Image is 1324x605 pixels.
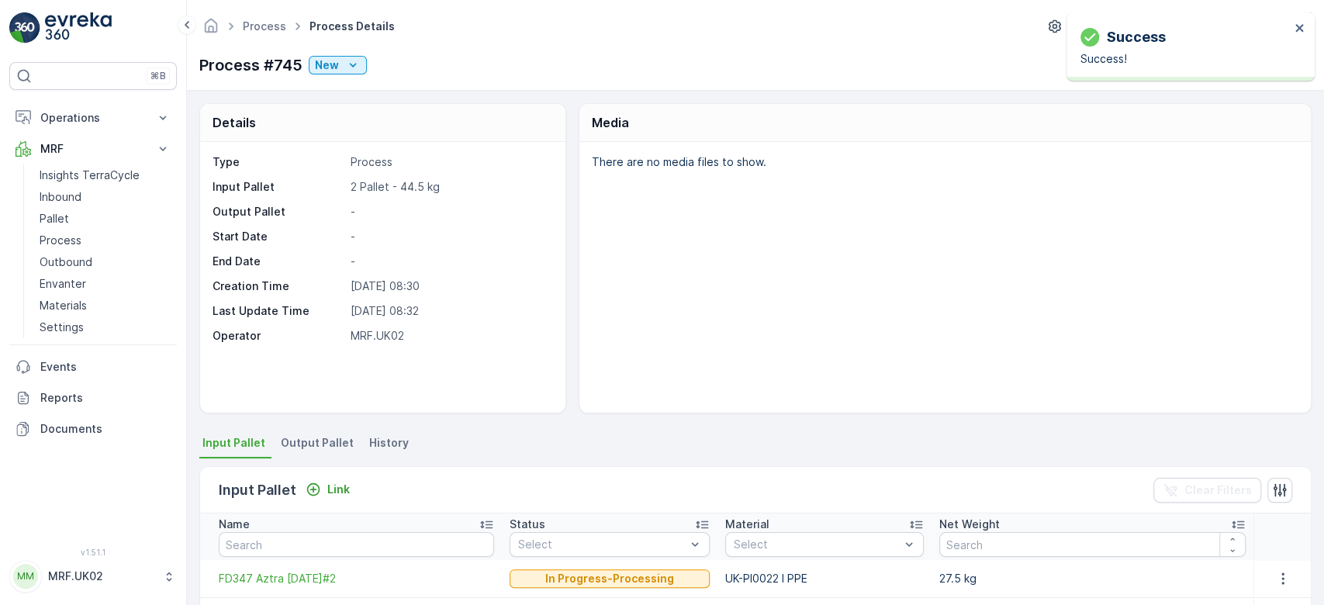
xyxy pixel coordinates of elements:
p: Insights TerraCycle [40,168,140,183]
p: End Date [213,254,344,269]
a: Documents [9,413,177,444]
a: Pallet [33,208,177,230]
p: Last Update Time [213,303,344,319]
button: Link [299,480,356,499]
a: Process [243,19,286,33]
p: Net Weight [939,517,1000,532]
p: Operator [213,328,344,344]
p: - [351,204,548,220]
a: Reports [9,382,177,413]
a: Homepage [202,23,220,36]
span: History [369,435,409,451]
p: Success [1107,26,1166,48]
button: In Progress-Processing [510,569,710,588]
div: MM [13,564,38,589]
p: Pallet [40,211,69,226]
input: Search [219,532,494,557]
button: Operations [9,102,177,133]
a: Events [9,351,177,382]
p: Select [518,537,686,552]
p: MRF.UK02 [48,569,155,584]
p: UK-PI0022 I PPE [725,571,924,586]
p: Clear Filters [1184,482,1252,498]
p: Materials [40,298,87,313]
p: Input Pallet [213,179,344,195]
p: Process [40,233,81,248]
p: Envanter [40,276,86,292]
p: Output Pallet [213,204,344,220]
span: Process Details [306,19,398,34]
p: Documents [40,421,171,437]
p: Settings [40,320,84,335]
p: [DATE] 08:32 [351,303,548,319]
p: [DATE] 08:30 [351,278,548,294]
span: Input Pallet [202,435,265,451]
p: MRF.UK02 [351,328,548,344]
a: Envanter [33,273,177,295]
p: Creation Time [213,278,344,294]
p: Input Pallet [219,479,296,501]
p: Status [510,517,545,532]
a: Insights TerraCycle [33,164,177,186]
p: Details [213,113,256,132]
p: Events [40,359,171,375]
p: MRF [40,141,146,157]
p: Link [327,482,350,497]
p: Process [351,154,548,170]
p: There are no media files to show. [592,154,1295,170]
p: Reports [40,390,171,406]
img: logo_light-DOdMpM7g.png [45,12,112,43]
a: FD347 Aztra 20.02.2024#2 [219,571,494,586]
p: Media [592,113,629,132]
p: In Progress-Processing [545,571,674,586]
p: 2 Pallet - 44.5 kg [351,179,548,195]
span: FD347 Aztra [DATE]#2 [219,571,494,586]
p: - [351,254,548,269]
a: Process [33,230,177,251]
a: Inbound [33,186,177,208]
p: Success! [1080,51,1290,67]
p: Material [725,517,769,532]
button: close [1295,22,1305,36]
button: MRF [9,133,177,164]
p: New [315,57,339,73]
p: Operations [40,110,146,126]
p: Type [213,154,344,170]
p: Process #745 [199,54,302,77]
p: ⌘B [150,70,166,82]
p: - [351,229,548,244]
p: 27.5 kg [939,571,1246,586]
button: New [309,56,367,74]
a: Settings [33,316,177,338]
span: v 1.51.1 [9,548,177,557]
p: Select [734,537,900,552]
button: MMMRF.UK02 [9,560,177,593]
p: Start Date [213,229,344,244]
button: Clear Filters [1153,478,1261,503]
img: logo [9,12,40,43]
p: Name [219,517,250,532]
a: Outbound [33,251,177,273]
p: Inbound [40,189,81,205]
a: Materials [33,295,177,316]
input: Search [939,532,1246,557]
p: Outbound [40,254,92,270]
span: Output Pallet [281,435,354,451]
